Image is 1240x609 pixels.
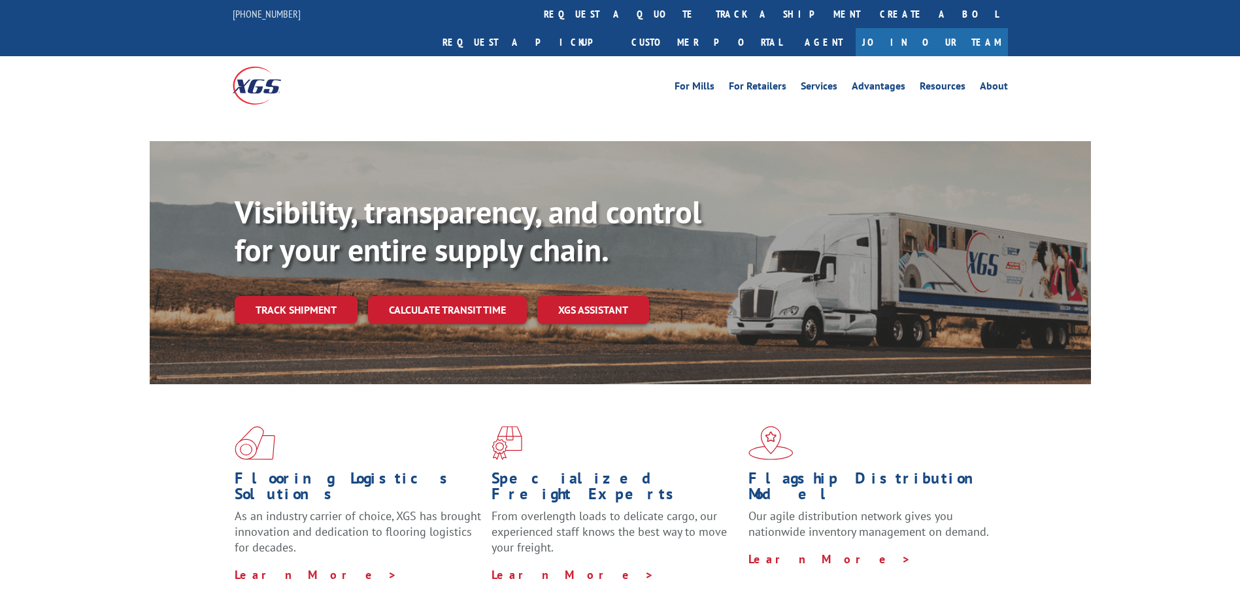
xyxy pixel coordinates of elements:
[368,296,527,324] a: Calculate transit time
[748,426,794,460] img: xgs-icon-flagship-distribution-model-red
[492,426,522,460] img: xgs-icon-focused-on-flooring-red
[748,508,989,539] span: Our agile distribution network gives you nationwide inventory management on demand.
[235,296,358,323] a: Track shipment
[792,28,856,56] a: Agent
[920,81,965,95] a: Resources
[492,567,654,582] a: Learn More >
[492,508,739,567] p: From overlength loads to delicate cargo, our experienced staff knows the best way to move your fr...
[675,81,714,95] a: For Mills
[235,191,701,270] b: Visibility, transparency, and control for your entire supply chain.
[433,28,622,56] a: Request a pickup
[980,81,1008,95] a: About
[852,81,905,95] a: Advantages
[748,470,996,508] h1: Flagship Distribution Model
[235,426,275,460] img: xgs-icon-total-supply-chain-intelligence-red
[235,470,482,508] h1: Flooring Logistics Solutions
[856,28,1008,56] a: Join Our Team
[235,567,397,582] a: Learn More >
[492,470,739,508] h1: Specialized Freight Experts
[537,296,649,324] a: XGS ASSISTANT
[748,551,911,567] a: Learn More >
[801,81,837,95] a: Services
[235,508,481,555] span: As an industry carrier of choice, XGS has brought innovation and dedication to flooring logistics...
[622,28,792,56] a: Customer Portal
[233,7,301,20] a: [PHONE_NUMBER]
[729,81,786,95] a: For Retailers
